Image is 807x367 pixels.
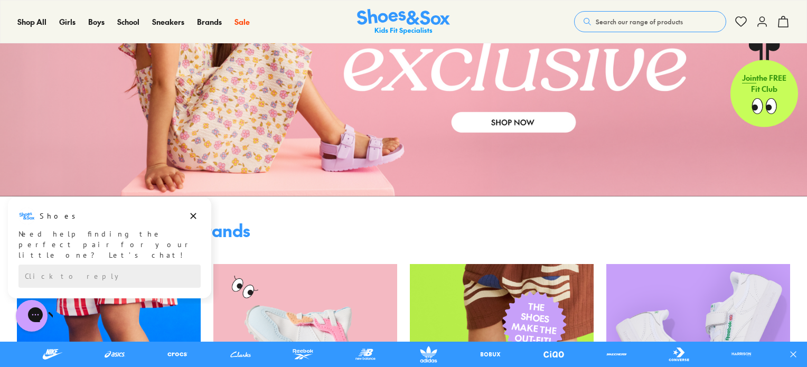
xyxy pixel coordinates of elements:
[152,16,184,27] a: Sneakers
[17,16,46,27] a: Shop All
[197,16,222,27] a: Brands
[11,296,53,335] iframe: Gorgias live chat messenger
[357,9,450,35] img: SNS_Logo_Responsive.svg
[8,2,211,103] div: Campaign message
[18,69,201,92] div: Reply to the campaigns
[186,13,201,28] button: Dismiss campaign
[730,64,798,103] p: the FREE Fit Club
[88,16,105,27] a: Boys
[574,11,726,32] button: Search our range of products
[234,16,250,27] a: Sale
[596,17,683,26] span: Search our range of products
[59,16,76,27] a: Girls
[742,72,756,83] span: Join
[40,15,81,26] h3: Shoes
[18,12,35,29] img: Shoes logo
[18,33,201,65] div: Need help finding the perfect pair for your little one? Let’s chat!
[510,299,559,347] span: THE SHOES MAKE THE OUT-FIT!
[730,43,798,127] a: Jointhe FREE Fit Club
[117,16,139,27] a: School
[357,9,450,35] a: Shoes & Sox
[8,12,211,65] div: Message from Shoes. Need help finding the perfect pair for your little one? Let’s chat!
